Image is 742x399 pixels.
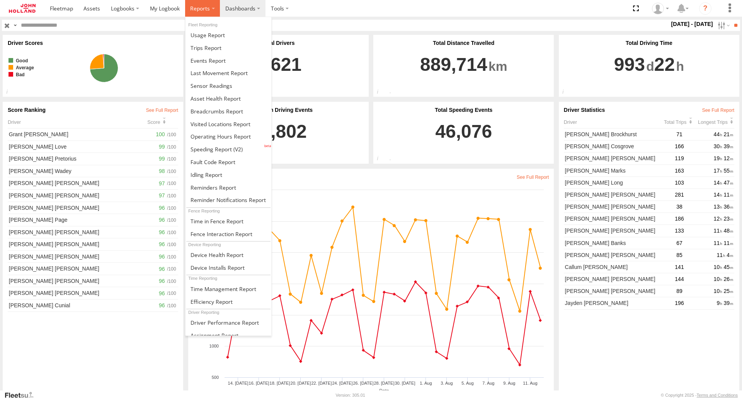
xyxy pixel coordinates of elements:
[8,40,178,46] div: Driver Scores
[8,203,157,212] a: [PERSON_NAME] [PERSON_NAME]
[185,248,272,261] a: Device Health Report
[55,241,99,247] span: [PERSON_NAME]
[564,250,664,260] a: [PERSON_NAME] [PERSON_NAME]
[55,253,99,260] span: [PERSON_NAME]
[8,215,157,224] a: [PERSON_NAME] Page
[16,58,28,63] tspan: Good
[611,228,655,234] span: [PERSON_NAME]
[9,278,53,284] span: [PERSON_NAME]
[8,301,157,310] a: [PERSON_NAME] Cunial
[724,288,733,294] span: 25
[565,252,609,258] span: [PERSON_NAME]
[378,107,549,113] div: Total Speeding Events
[9,192,53,199] span: [PERSON_NAME]
[158,167,166,175] span: 98
[24,131,68,137] span: [PERSON_NAME]
[55,302,70,308] span: Cunial
[185,329,272,342] a: Assignment Report
[311,381,332,385] tspan: 22. [DATE]
[8,191,157,200] a: [PERSON_NAME] [PERSON_NAME]
[8,252,157,261] a: [PERSON_NAME] [PERSON_NAME]
[55,156,77,162] span: Pretorius
[724,264,733,270] span: 45
[564,166,664,175] a: [PERSON_NAME] Marks
[517,175,549,180] a: View Harsh & Speeding Events in Events Report
[664,226,695,236] div: 133
[193,40,364,46] div: Total Drivers
[714,143,722,149] span: 30
[564,130,664,139] a: [PERSON_NAME] Brockhurst
[565,168,609,174] span: [PERSON_NAME]
[611,143,634,149] span: Cosgrove
[564,274,664,284] a: [PERSON_NAME] [PERSON_NAME]
[611,252,655,258] span: [PERSON_NAME]
[8,276,157,286] a: [PERSON_NAME] [PERSON_NAME]
[55,144,66,150] span: Love
[185,228,272,240] a: Fence Interaction Report
[158,142,166,151] span: 99
[9,265,53,272] span: [PERSON_NAME]
[8,119,147,125] div: Driver
[697,393,738,397] a: Terms and Conditions
[714,228,722,234] span: 11
[611,192,655,198] span: [PERSON_NAME]
[158,179,166,188] span: 97
[611,168,626,174] span: Marks
[158,154,166,163] span: 99
[9,290,53,296] span: [PERSON_NAME]
[185,215,272,228] a: Time in Fences Report
[714,131,722,137] span: 44
[158,289,166,298] span: 96
[724,143,733,149] span: 39
[55,192,99,199] span: [PERSON_NAME]
[565,192,609,198] span: [PERSON_NAME]
[564,286,664,296] a: [PERSON_NAME] [PERSON_NAME]
[664,130,695,139] div: 71
[9,229,53,235] span: [PERSON_NAME]
[724,228,733,234] span: 48
[565,288,609,294] span: [PERSON_NAME]
[664,262,695,272] div: 141
[714,276,722,282] span: 10
[564,190,664,199] a: [PERSON_NAME] [PERSON_NAME]
[727,252,733,258] span: 4
[3,89,19,97] div: Drivers categorised based on the driving scores.
[724,204,733,210] span: 36
[9,168,53,174] span: [PERSON_NAME]
[9,144,53,150] span: [PERSON_NAME]
[724,276,733,282] span: 26
[664,166,695,175] div: 163
[664,274,695,284] div: 144
[564,262,664,272] a: Callum [PERSON_NAME]
[9,156,53,162] span: [PERSON_NAME]
[9,217,53,223] span: [PERSON_NAME]
[611,216,655,222] span: [PERSON_NAME]
[614,46,654,83] span: 993
[564,238,664,248] a: [PERSON_NAME] Banks
[714,168,722,174] span: 17
[378,113,549,159] a: 46,076
[724,300,733,306] span: 39
[9,131,22,137] span: Grant
[565,300,582,306] span: Jayden
[373,155,390,164] div: Total number of Speeding events reported with the applied filters
[565,216,609,222] span: [PERSON_NAME]
[724,180,733,186] span: 47
[374,381,394,385] tspan: 28. [DATE]
[4,391,40,399] a: Visit our Website
[564,46,734,92] a: 993 22
[55,278,99,284] span: [PERSON_NAME]
[664,286,695,296] div: 89
[664,142,695,151] div: 166
[611,204,655,210] span: [PERSON_NAME]
[185,130,272,143] a: Asset Operating Hours Report
[185,67,272,79] a: Last Movement Report
[564,107,734,113] div: Driver Statistics
[564,154,664,163] a: [PERSON_NAME] [PERSON_NAME]
[714,155,722,161] span: 19
[714,240,722,246] span: 11
[395,381,415,385] tspan: 30. [DATE]
[565,240,609,246] span: [PERSON_NAME]
[9,253,53,260] span: [PERSON_NAME]
[185,316,272,329] a: Driver Performance Report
